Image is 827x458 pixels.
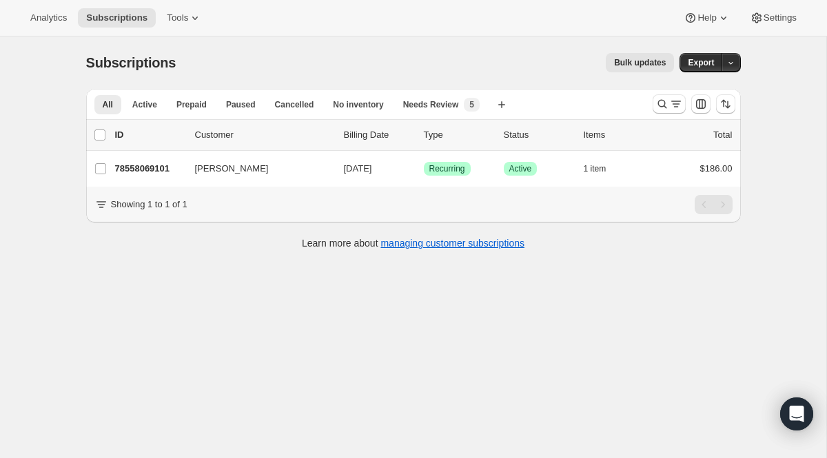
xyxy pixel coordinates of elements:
nav: Pagination [695,195,733,214]
p: Showing 1 to 1 of 1 [111,198,187,211]
span: Subscriptions [86,55,176,70]
span: [PERSON_NAME] [195,162,269,176]
button: Analytics [22,8,75,28]
p: Learn more about [302,236,524,250]
button: Help [675,8,738,28]
span: Bulk updates [614,57,666,68]
button: 1 item [584,159,622,178]
button: Subscriptions [78,8,156,28]
button: Create new view [491,95,513,114]
button: Search and filter results [653,94,686,114]
span: All [103,99,113,110]
span: 1 item [584,163,606,174]
div: Open Intercom Messenger [780,397,813,430]
span: Export [688,57,714,68]
p: Customer [195,128,333,142]
span: Help [697,12,716,23]
div: Type [424,128,493,142]
span: Subscriptions [86,12,147,23]
span: Prepaid [176,99,207,110]
p: Status [504,128,573,142]
span: Needs Review [403,99,459,110]
button: [PERSON_NAME] [187,158,325,180]
span: Cancelled [275,99,314,110]
span: No inventory [333,99,383,110]
div: IDCustomerBilling DateTypeStatusItemsTotal [115,128,733,142]
a: managing customer subscriptions [380,238,524,249]
button: Bulk updates [606,53,674,72]
span: Settings [764,12,797,23]
div: 78558069101[PERSON_NAME][DATE]SuccessRecurringSuccessActive1 item$186.00 [115,159,733,178]
p: Billing Date [344,128,413,142]
span: 5 [469,99,474,110]
p: 78558069101 [115,162,184,176]
span: Recurring [429,163,465,174]
button: Export [680,53,722,72]
button: Settings [742,8,805,28]
span: Tools [167,12,188,23]
button: Customize table column order and visibility [691,94,711,114]
span: Active [509,163,532,174]
button: Sort the results [716,94,735,114]
p: Total [713,128,732,142]
p: ID [115,128,184,142]
button: Tools [159,8,210,28]
div: Items [584,128,653,142]
span: Paused [226,99,256,110]
span: Active [132,99,157,110]
span: Analytics [30,12,67,23]
span: $186.00 [700,163,733,174]
span: [DATE] [344,163,372,174]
